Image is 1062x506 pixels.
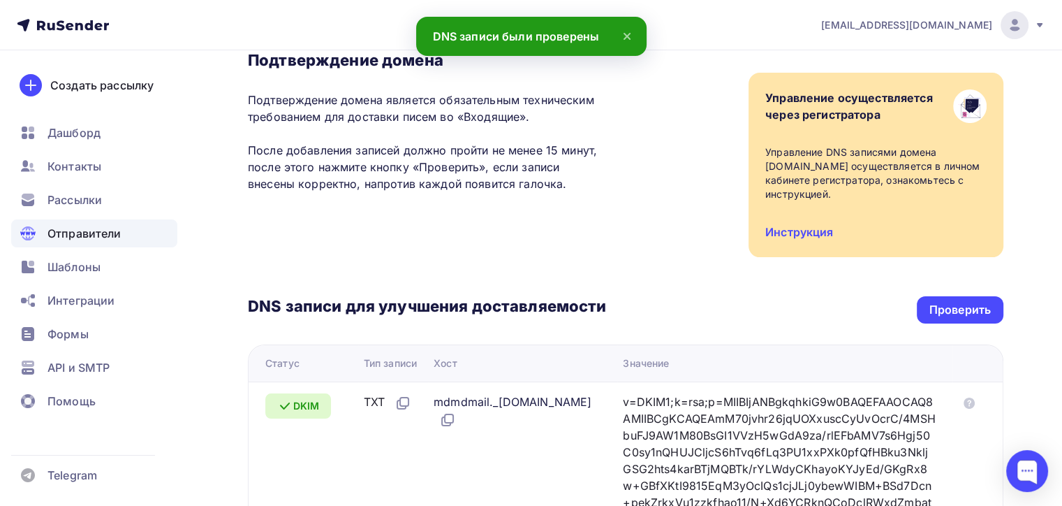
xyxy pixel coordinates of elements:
[47,467,97,484] span: Telegram
[248,50,606,70] h3: Подтверждение домена
[765,145,987,201] div: Управление DNS записями домена [DOMAIN_NAME] осуществляется в личном кабинете регистратора, ознак...
[821,18,992,32] span: [EMAIL_ADDRESS][DOMAIN_NAME]
[434,393,600,428] div: mdmdmail._[DOMAIN_NAME]
[364,393,411,412] div: TXT
[47,191,102,208] span: Рассылки
[765,225,833,239] a: Инструкция
[248,296,606,319] h3: DNS записи для улучшения доставляемости
[47,393,96,410] span: Помощь
[11,219,177,247] a: Отправители
[265,356,300,370] div: Статус
[47,225,121,242] span: Отправители
[47,359,110,376] span: API и SMTP
[11,119,177,147] a: Дашборд
[47,124,101,141] span: Дашборд
[11,320,177,348] a: Формы
[47,292,115,309] span: Интеграции
[11,152,177,180] a: Контакты
[47,158,101,175] span: Контакты
[47,259,101,275] span: Шаблоны
[248,92,606,192] p: Подтверждение домена является обязательным техническим требованием для доставки писем во «Входящи...
[50,77,154,94] div: Создать рассылку
[821,11,1045,39] a: [EMAIL_ADDRESS][DOMAIN_NAME]
[11,253,177,281] a: Шаблоны
[364,356,417,370] div: Тип записи
[47,326,89,342] span: Формы
[765,89,933,123] div: Управление осуществляется через регистратора
[929,302,991,318] div: Проверить
[293,399,320,413] span: DKIM
[11,186,177,214] a: Рассылки
[623,356,669,370] div: Значение
[434,356,457,370] div: Хост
